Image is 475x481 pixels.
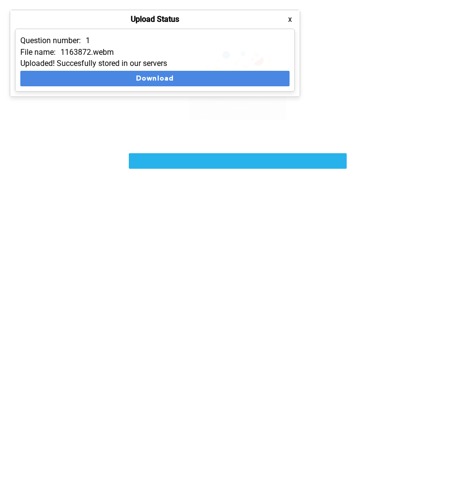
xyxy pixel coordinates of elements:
[20,71,290,86] button: Download
[131,15,179,24] h4: Upload Status
[10,10,95,25] button: Show Uploads
[100,340,376,481] iframe: User feedback survey
[61,48,114,57] p: 1163872.webm
[20,36,81,45] p: Question number:
[285,15,295,24] button: x
[86,36,90,45] p: 1
[20,59,290,68] div: Uploaded! Succesfully stored in our servers
[20,48,56,57] p: File name:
